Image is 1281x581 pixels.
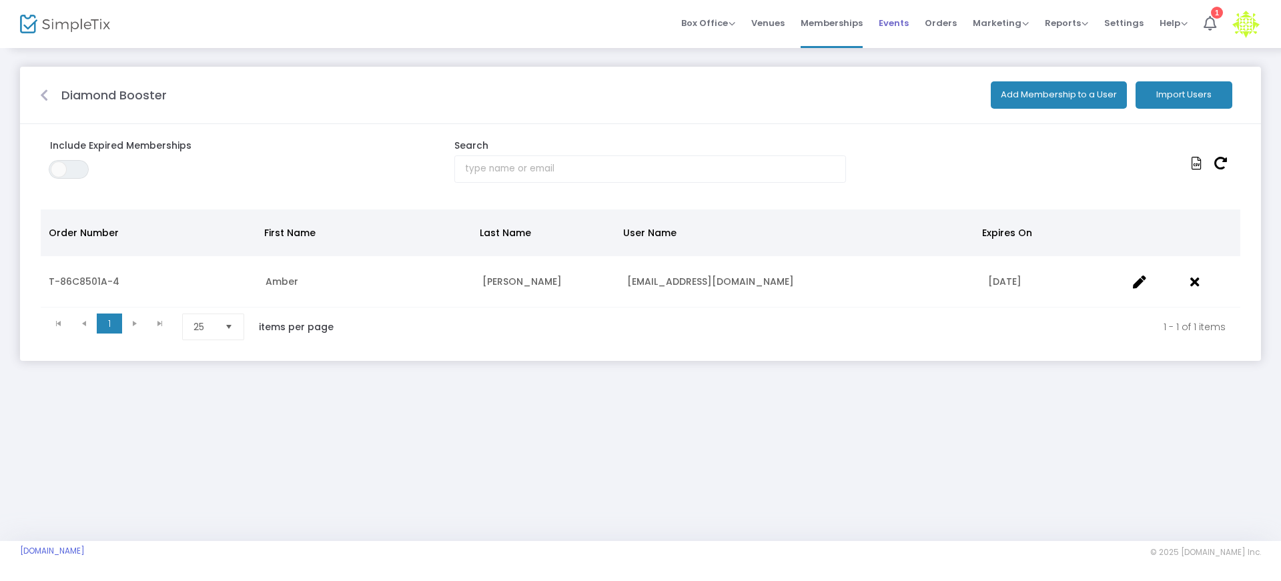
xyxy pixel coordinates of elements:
[41,209,1240,308] div: Data table
[61,86,167,104] m-panel-title: Diamond Booster
[879,6,909,40] span: Events
[220,314,238,340] button: Select
[20,546,85,556] a: [DOMAIN_NAME]
[264,226,316,239] span: First Name
[988,275,1021,288] span: 9/16/2026
[259,320,334,334] label: items per page
[973,17,1029,29] span: Marketing
[1045,17,1088,29] span: Reports
[97,314,122,334] span: Page 1
[480,226,531,239] span: Last Name
[482,275,562,288] span: Alfonso
[1136,81,1232,109] button: Import Users
[925,6,957,40] span: Orders
[193,320,214,334] span: 25
[751,6,785,40] span: Venues
[615,209,974,256] th: User Name
[362,314,1226,340] kendo-pager-info: 1 - 1 of 1 items
[454,155,846,183] input: type name or email
[991,81,1127,109] button: Add Membership to a User
[49,226,119,239] span: Order Number
[266,275,298,288] span: Amber
[681,17,735,29] span: Box Office
[49,275,119,288] span: T-86C8501A-4
[801,6,863,40] span: Memberships
[1104,6,1144,40] span: Settings
[1150,547,1261,558] span: © 2025 [DOMAIN_NAME] Inc.
[982,226,1032,239] span: Expires On
[444,139,498,153] label: Search
[627,275,794,288] span: amber@alfonsofamily.com
[40,139,432,153] label: Include Expired Memberships
[1160,17,1188,29] span: Help
[1211,7,1223,19] div: 1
